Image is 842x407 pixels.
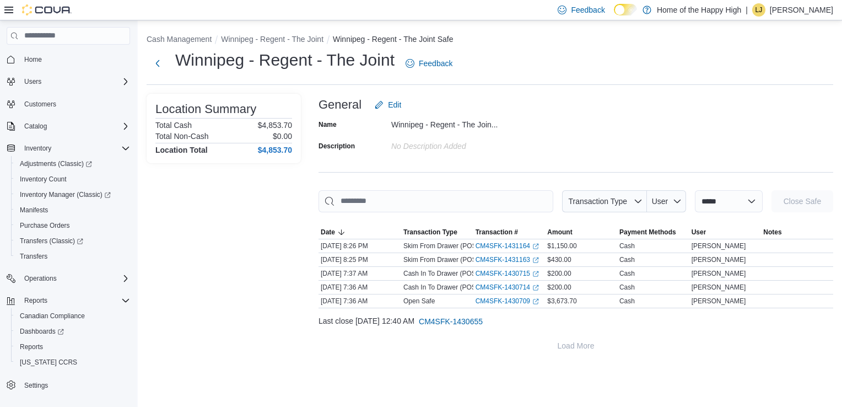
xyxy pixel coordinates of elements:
span: Inventory [20,142,130,155]
label: Name [319,120,337,129]
button: [US_STATE] CCRS [11,355,134,370]
span: Settings [24,381,48,390]
a: Transfers (Classic) [15,234,88,248]
span: Inventory Count [20,175,67,184]
h1: Winnipeg - Regent - The Joint [175,49,395,71]
span: Catalog [20,120,130,133]
a: Adjustments (Classic) [15,157,96,170]
span: Inventory [24,144,51,153]
span: Close Safe [784,196,821,207]
span: Dashboards [20,327,64,336]
p: $0.00 [273,132,292,141]
button: Transaction Type [401,226,473,239]
button: Users [2,74,134,89]
span: [PERSON_NAME] [692,269,746,278]
span: Reports [20,342,43,351]
span: [PERSON_NAME] [692,255,746,264]
span: Customers [20,97,130,111]
p: Skim From Drawer (POS2) [403,255,482,264]
span: Edit [388,99,401,110]
div: No Description added [391,137,539,151]
span: Catalog [24,122,47,131]
button: Reports [11,339,134,355]
a: CM4SFK-1431164External link [476,242,539,250]
div: [DATE] 8:26 PM [319,239,401,253]
a: Feedback [401,52,457,74]
input: This is a search bar. As you type, the results lower in the page will automatically filter. [319,190,553,212]
button: Canadian Compliance [11,308,134,324]
span: Transfers [20,252,47,261]
span: Inventory Manager (Classic) [15,188,130,201]
span: Reports [24,296,47,305]
svg: External link [532,271,539,277]
button: Inventory [20,142,56,155]
div: [DATE] 7:37 AM [319,267,401,280]
div: Laura Jenkinson [752,3,765,17]
h3: Location Summary [155,103,256,116]
label: Description [319,142,355,151]
span: Transaction Type [403,228,457,237]
span: Transaction Type [568,197,627,206]
button: Transaction # [473,226,546,239]
div: Cash [619,255,635,264]
button: Load More [319,335,833,357]
button: Reports [20,294,52,307]
a: Adjustments (Classic) [11,156,134,172]
a: Customers [20,98,61,111]
span: [US_STATE] CCRS [20,358,77,367]
span: Purchase Orders [15,219,130,232]
button: Reports [2,293,134,308]
p: | [746,3,748,17]
button: Close Safe [771,190,833,212]
span: Transfers (Classic) [15,234,130,248]
div: Cash [619,269,635,278]
button: Transfers [11,249,134,264]
span: $200.00 [547,283,571,292]
span: $200.00 [547,269,571,278]
div: Cash [619,297,635,306]
a: Manifests [15,203,52,217]
span: Canadian Compliance [20,312,85,320]
button: Purchase Orders [11,218,134,233]
p: $4,853.70 [258,121,292,130]
button: Catalog [2,119,134,134]
button: CM4SFK-1430655 [414,310,487,333]
h4: Location Total [155,146,208,154]
a: Dashboards [15,325,68,338]
span: Feedback [571,4,604,15]
span: Transaction # [476,228,518,237]
span: [PERSON_NAME] [692,283,746,292]
button: Users [20,75,46,88]
h3: General [319,98,361,111]
button: User [647,190,686,212]
svg: External link [532,257,539,264]
span: $430.00 [547,255,571,264]
nav: An example of EuiBreadcrumbs [147,34,833,47]
p: Cash In To Drawer (POS1) [403,283,482,292]
button: Notes [761,226,833,239]
span: Amount [547,228,572,237]
a: CM4SFK-1430714External link [476,283,539,292]
span: Inventory Manager (Classic) [20,190,111,199]
p: [PERSON_NAME] [770,3,833,17]
button: Winnipeg - Regent - The Joint [221,35,323,44]
button: Amount [545,226,617,239]
span: Purchase Orders [20,221,70,230]
button: User [689,226,762,239]
div: Cash [619,242,635,250]
span: Users [20,75,130,88]
span: $1,150.00 [547,242,576,250]
span: CM4SFK-1430655 [419,316,483,327]
span: Reports [20,294,130,307]
h4: $4,853.70 [258,146,292,154]
span: User [692,228,706,237]
span: Date [321,228,335,237]
a: Purchase Orders [15,219,74,232]
button: Inventory Count [11,172,134,187]
span: Manifests [15,203,130,217]
span: LJ [755,3,763,17]
div: [DATE] 7:36 AM [319,281,401,294]
a: CM4SFK-1431163External link [476,255,539,264]
span: Users [24,77,41,86]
